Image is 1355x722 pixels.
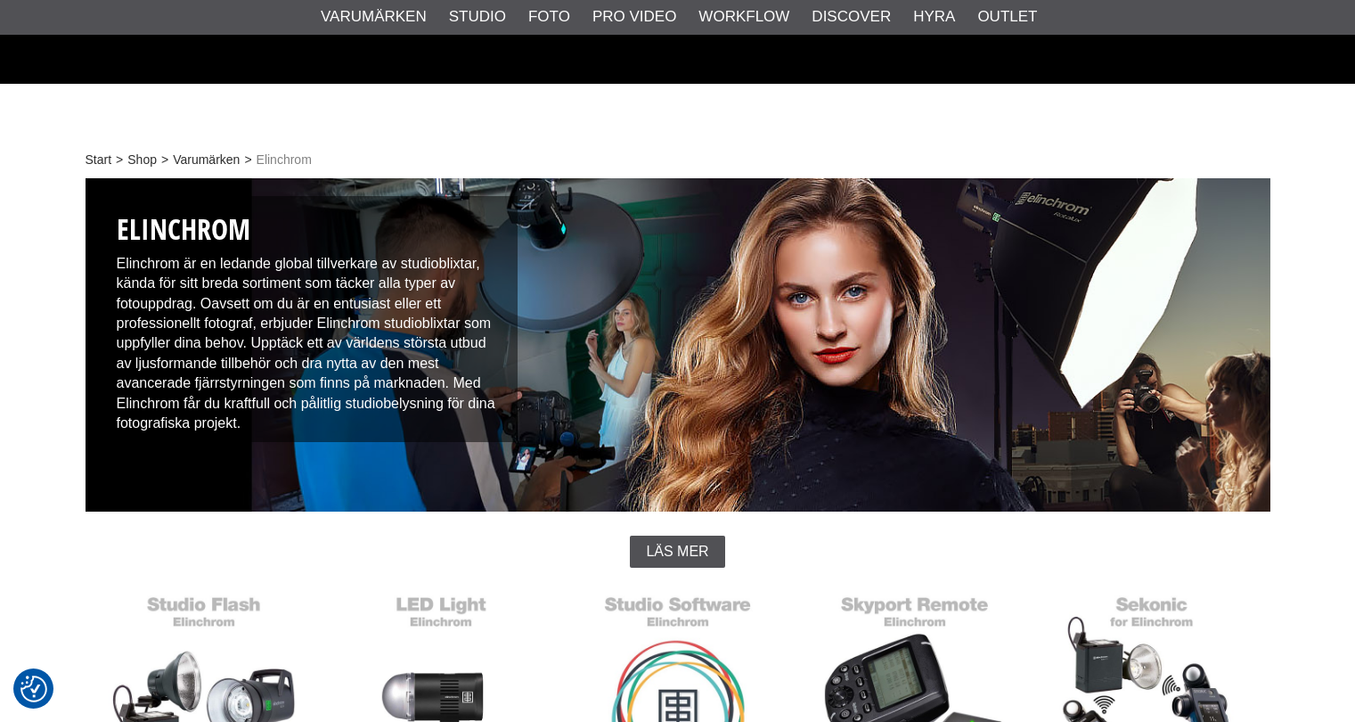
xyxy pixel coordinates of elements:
a: Workflow [698,5,789,29]
a: Pro Video [592,5,676,29]
a: Hyra [913,5,955,29]
a: Discover [812,5,891,29]
a: Studio [449,5,506,29]
a: Varumärken [173,151,240,169]
a: Start [86,151,112,169]
div: Elinchrom är en ledande global tillverkare av studioblixtar, kända för sitt breda sortiment som t... [103,196,518,442]
img: Revisit consent button [20,676,47,702]
button: Samtyckesinställningar [20,673,47,705]
img: Elinchrom Studioblixtar [86,178,1270,512]
span: Läs mer [646,544,708,560]
a: Outlet [977,5,1037,29]
span: > [161,151,168,169]
span: > [244,151,251,169]
a: Foto [528,5,570,29]
a: Varumärken [321,5,427,29]
span: Elinchrom [257,151,312,169]
span: > [116,151,123,169]
a: Shop [127,151,157,169]
h1: Elinchrom [117,209,505,250]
